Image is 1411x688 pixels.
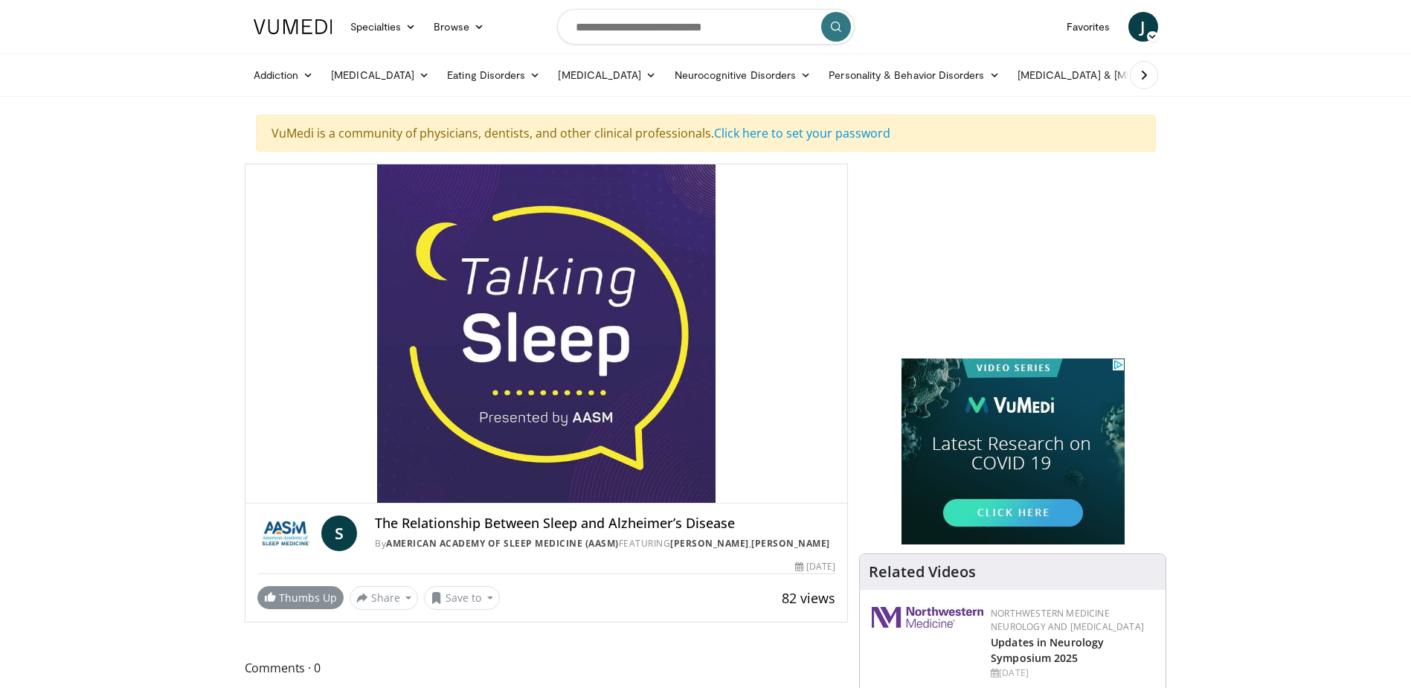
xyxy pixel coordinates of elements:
h4: Related Videos [869,563,976,581]
iframe: Advertisement [901,359,1125,544]
div: [DATE] [795,560,835,573]
a: Browse [425,12,493,42]
a: American Academy of Sleep Medicine (AASM) [386,537,619,550]
a: Neurocognitive Disorders [666,60,820,90]
a: [MEDICAL_DATA] & [MEDICAL_DATA] [1009,60,1221,90]
a: S [321,515,357,551]
input: Search topics, interventions [557,9,855,45]
div: [DATE] [991,666,1154,680]
a: Updates in Neurology Symposium 2025 [991,635,1104,665]
span: 82 views [782,589,835,607]
a: Click here to set your password [714,125,890,141]
img: American Academy of Sleep Medicine (AASM) [257,515,316,551]
a: [MEDICAL_DATA] [322,60,438,90]
img: 2a462fb6-9365-492a-ac79-3166a6f924d8.png.150x105_q85_autocrop_double_scale_upscale_version-0.2.jpg [872,607,983,628]
a: Eating Disorders [438,60,549,90]
a: Specialties [341,12,425,42]
a: [PERSON_NAME] [751,537,830,550]
a: [MEDICAL_DATA] [549,60,665,90]
div: VuMedi is a community of physicians, dentists, and other clinical professionals. [256,115,1156,152]
video-js: Video Player [245,164,848,504]
a: J [1128,12,1158,42]
button: Save to [424,586,500,610]
button: Share [350,586,419,610]
div: By FEATURING , [375,537,835,550]
img: VuMedi Logo [254,19,332,34]
a: Favorites [1058,12,1119,42]
a: [PERSON_NAME] [670,537,749,550]
a: Personality & Behavior Disorders [820,60,1008,90]
span: Comments 0 [245,658,849,678]
a: Thumbs Up [257,586,344,609]
iframe: Advertisement [901,164,1125,350]
h4: The Relationship Between Sleep and Alzheimer’s Disease [375,515,835,532]
a: Northwestern Medicine Neurology and [MEDICAL_DATA] [991,607,1144,633]
a: Addiction [245,60,323,90]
